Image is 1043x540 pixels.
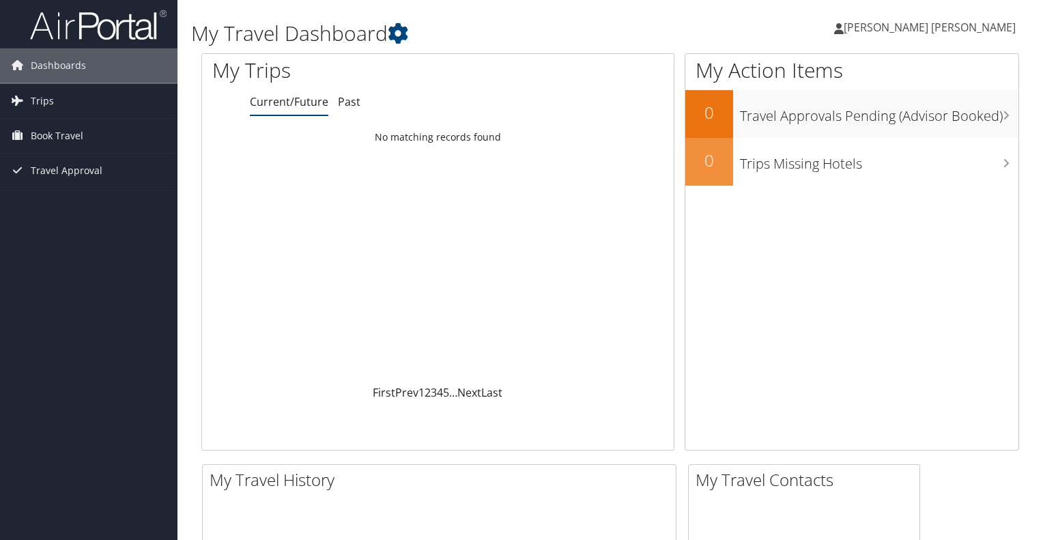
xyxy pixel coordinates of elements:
a: First [373,385,395,400]
h2: My Travel History [210,468,676,492]
a: 1 [418,385,425,400]
span: Book Travel [31,119,83,153]
h1: My Action Items [685,56,1018,85]
h2: 0 [685,101,733,124]
span: Travel Approval [31,154,102,188]
a: 0Travel Approvals Pending (Advisor Booked) [685,90,1018,138]
td: No matching records found [202,125,674,150]
a: 3 [431,385,437,400]
h2: My Travel Contacts [696,468,919,492]
img: airportal-logo.png [30,9,167,41]
h2: 0 [685,149,733,172]
a: Past [338,94,360,109]
a: 5 [443,385,449,400]
a: Last [481,385,502,400]
a: Current/Future [250,94,328,109]
span: [PERSON_NAME] [PERSON_NAME] [844,20,1016,35]
span: … [449,385,457,400]
h3: Trips Missing Hotels [740,147,1018,173]
h1: My Trips [212,56,467,85]
a: 4 [437,385,443,400]
a: Next [457,385,481,400]
a: 0Trips Missing Hotels [685,138,1018,186]
span: Dashboards [31,48,86,83]
h1: My Travel Dashboard [191,19,750,48]
h3: Travel Approvals Pending (Advisor Booked) [740,100,1018,126]
a: 2 [425,385,431,400]
a: [PERSON_NAME] [PERSON_NAME] [834,7,1029,48]
span: Trips [31,84,54,118]
a: Prev [395,385,418,400]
